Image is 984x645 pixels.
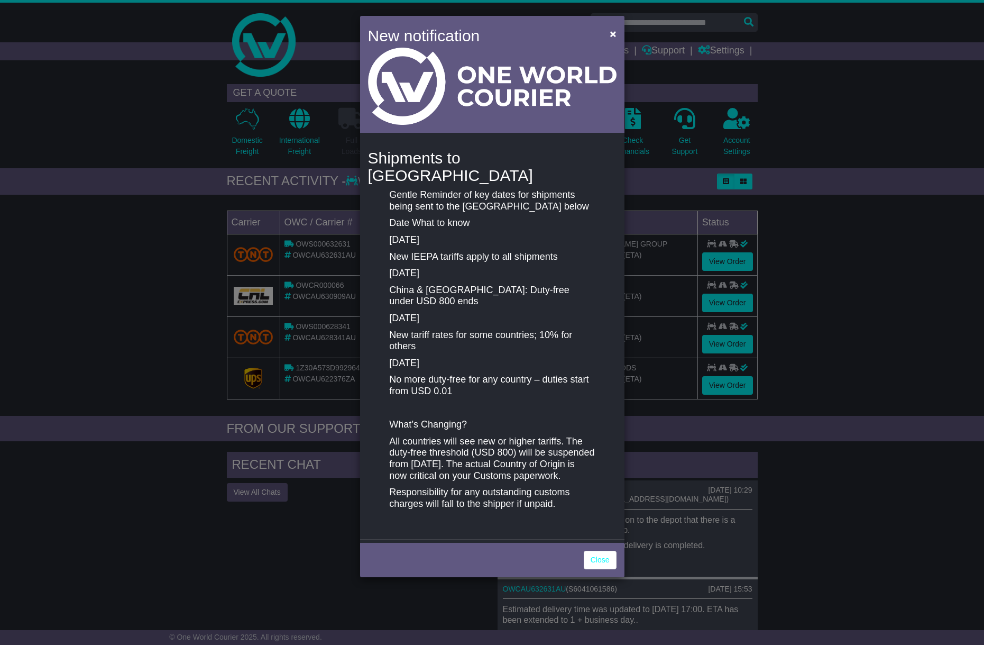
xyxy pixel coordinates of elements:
p: Gentle Reminder of key dates for shipments being sent to the [GEOGRAPHIC_DATA] below [389,189,594,212]
p: [DATE] [389,358,594,369]
p: No more duty-free for any country – duties start from USD 0.01 [389,374,594,397]
button: Close [604,23,621,44]
h4: New notification [368,24,595,48]
p: Responsibility for any outstanding customs charges will fall to the shipper if unpaid. [389,487,594,510]
p: [DATE] [389,268,594,279]
p: What’s Changing? [389,419,594,431]
span: × [610,28,616,40]
p: All countries will see new or higher tariffs. The duty-free threshold (USD 800) will be suspended... [389,436,594,482]
a: Close [584,551,617,569]
p: New IEEPA tariffs apply to all shipments [389,251,594,263]
p: New tariff rates for some countries; 10% for others [389,330,594,352]
h4: Shipments to [GEOGRAPHIC_DATA] [368,149,617,184]
p: Date What to know [389,217,594,229]
p: [DATE] [389,313,594,324]
p: [DATE] [389,234,594,246]
img: Light [368,48,617,125]
p: China & [GEOGRAPHIC_DATA]: Duty-free under USD 800 ends [389,285,594,307]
